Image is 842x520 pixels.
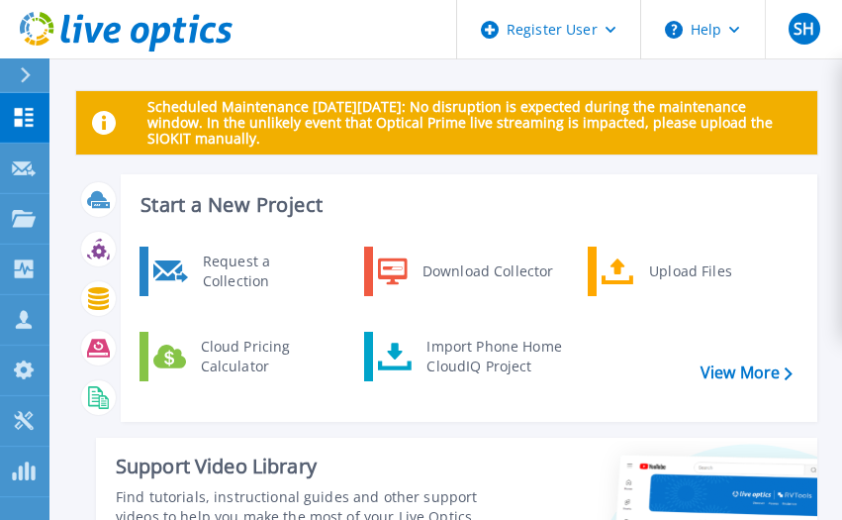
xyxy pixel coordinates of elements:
div: Cloud Pricing Calculator [191,337,337,376]
p: Scheduled Maintenance [DATE][DATE]: No disruption is expected during the maintenance window. In t... [147,99,801,147]
a: Upload Files [588,247,791,296]
a: Request a Collection [140,247,342,296]
a: Cloud Pricing Calculator [140,332,342,381]
div: Support Video Library [116,454,484,479]
div: Import Phone Home CloudIQ Project [417,337,571,376]
a: View More [701,364,793,382]
div: Upload Files [639,252,786,291]
a: Download Collector [364,247,567,296]
h3: Start a New Project [140,194,792,216]
div: Download Collector [413,252,562,291]
span: SH [794,21,814,37]
div: Request a Collection [193,252,337,291]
